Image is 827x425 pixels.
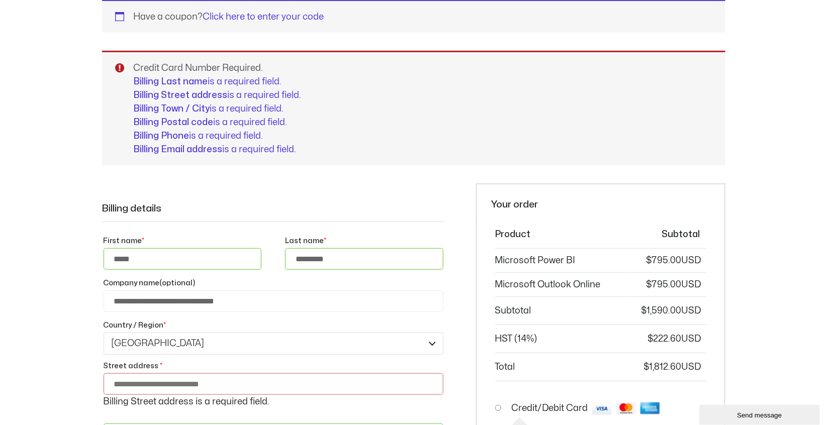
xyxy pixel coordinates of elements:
span: $ [644,363,650,371]
strong: Billing Phone [134,132,190,140]
a: Billing Street addressis a required field. [134,91,302,99]
th: Product [495,221,628,249]
label: Credit/Debit Card [511,404,664,412]
span: Country / Region [104,333,443,355]
label: First name [104,234,262,248]
h3: Billing details [102,192,445,223]
img: amex [640,402,664,414]
bdi: 795.00 [647,256,682,265]
li: Credit Card Number Required. [134,61,707,75]
td: Microsoft Outlook Online [495,273,628,297]
a: Billing Email addressis a required field. [134,145,297,154]
iframe: chat widget [699,403,822,425]
h3: Your order [476,183,725,221]
span: $ [641,306,647,315]
a: Billing Postal codeis a required field. [134,118,288,127]
span: $ [647,280,652,289]
img: visa [592,402,615,414]
th: Total [495,353,628,381]
strong: Billing Postal code [134,118,214,127]
td: Microsoft Power BI [495,249,628,273]
th: Subtotal [495,297,628,325]
a: Billing Phoneis a required field. [134,132,263,140]
bdi: 1,812.60 [644,363,682,371]
span: $ [648,335,654,343]
span: (optional) [160,279,196,286]
bdi: 795.00 [647,280,682,289]
strong: Billing Last name [134,77,208,86]
label: Street address [104,359,443,373]
strong: Billing Email address [134,145,223,154]
a: Enter your coupon code [203,13,324,21]
span: $ [647,256,652,265]
th: Subtotal [628,221,706,249]
a: Billing Last nameis a required field. [134,77,282,86]
span: Canada [111,338,425,350]
th: HST (14%) [495,325,628,353]
a: Billing Town / Cityis a required field. [134,104,284,113]
label: Last name [285,234,443,248]
bdi: 1,590.00 [641,306,682,315]
label: Company name [104,276,443,290]
strong: Billing Street address [134,91,228,99]
label: Country / Region [104,318,443,333]
p: Billing Street address is a required field. [104,395,443,408]
strong: Billing Town / City [134,104,210,113]
span: 222.60 [648,335,701,343]
img: mastercard [616,402,639,414]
